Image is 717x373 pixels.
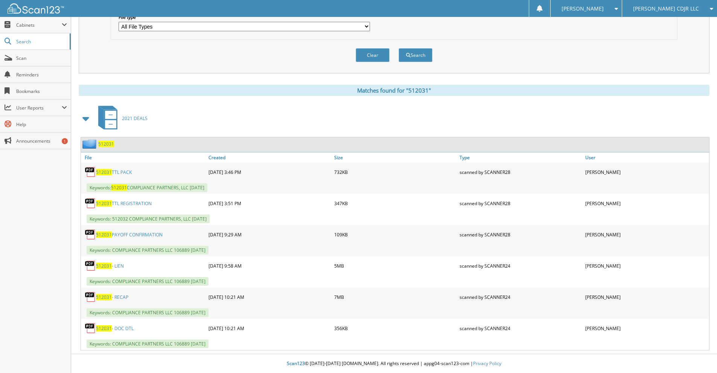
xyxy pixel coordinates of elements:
[96,325,134,332] a: 512031- DOC DTL
[562,6,604,11] span: [PERSON_NAME]
[583,321,709,336] div: [PERSON_NAME]
[16,121,67,128] span: Help
[458,258,583,273] div: scanned by SCANNER24
[87,215,210,223] span: Keywords: 512032 COMPLIANCE PARTNERS, LLC [DATE]
[96,200,112,207] span: 512031
[207,289,332,304] div: [DATE] 10:21 AM
[82,139,98,149] img: folder2.png
[96,263,112,269] span: 512031
[16,55,67,61] span: Scan
[473,360,501,367] a: Privacy Policy
[332,289,458,304] div: 7MB
[96,200,152,207] a: 512031TTL REGISTRATION
[332,164,458,180] div: 732KB
[85,260,96,271] img: PDF.png
[207,258,332,273] div: [DATE] 9:58 AM
[332,196,458,211] div: 347KB
[87,277,209,286] span: Keywords: COMPLIANCE PARTNERS LLC 106889 [DATE]
[207,227,332,242] div: [DATE] 9:29 AM
[458,227,583,242] div: scanned by SCANNER28
[85,166,96,178] img: PDF.png
[16,88,67,94] span: Bookmarks
[94,104,148,133] a: 2021 DEALS
[71,355,717,373] div: © [DATE]-[DATE] [DOMAIN_NAME]. All rights reserved | appg04-scan123-com |
[16,72,67,78] span: Reminders
[583,152,709,163] a: User
[87,183,207,192] span: Keywords: COMPLIANCE PARTNERS, LLC [DATE]
[16,22,62,28] span: Cabinets
[583,258,709,273] div: [PERSON_NAME]
[207,152,332,163] a: Created
[98,141,114,147] a: 512031
[96,263,124,269] a: 512031- LIEN
[96,325,112,332] span: 512031
[96,294,112,300] span: 512031
[119,14,370,20] label: File type
[207,196,332,211] div: [DATE] 3:51 PM
[207,164,332,180] div: [DATE] 3:46 PM
[583,227,709,242] div: [PERSON_NAME]
[85,229,96,240] img: PDF.png
[111,184,127,191] span: 512031
[583,196,709,211] div: [PERSON_NAME]
[81,152,207,163] a: File
[96,169,132,175] a: 512031TTL PACK
[633,6,699,11] span: [PERSON_NAME] CDJR LLC
[85,291,96,303] img: PDF.png
[207,321,332,336] div: [DATE] 10:21 AM
[583,164,709,180] div: [PERSON_NAME]
[87,308,209,317] span: Keywords: COMPLIANCE PARTNERS LLC 106889 [DATE]
[96,231,163,238] a: 512031PAYOFF CONFIRMATION
[87,340,209,348] span: Keywords: COMPLIANCE PARTNERS LLC 106889 [DATE]
[356,48,390,62] button: Clear
[79,85,709,96] div: Matches found for "512031"
[583,289,709,304] div: [PERSON_NAME]
[96,231,112,238] span: 512031
[85,198,96,209] img: PDF.png
[62,138,68,144] div: 1
[458,321,583,336] div: scanned by SCANNER24
[16,105,62,111] span: User Reports
[16,38,66,45] span: Search
[96,169,112,175] span: 512031
[458,196,583,211] div: scanned by SCANNER28
[16,138,67,144] span: Announcements
[122,115,148,122] span: 2021 DEALS
[332,227,458,242] div: 109KB
[85,323,96,334] img: PDF.png
[332,321,458,336] div: 356KB
[458,152,583,163] a: Type
[96,294,128,300] a: 512031- RECAP
[287,360,305,367] span: Scan123
[87,246,209,254] span: Keywords: COMPLIANCE PARTNERS LLC 106889 [DATE]
[399,48,432,62] button: Search
[8,3,64,14] img: scan123-logo-white.svg
[458,164,583,180] div: scanned by SCANNER28
[458,289,583,304] div: scanned by SCANNER24
[332,258,458,273] div: 5MB
[332,152,458,163] a: Size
